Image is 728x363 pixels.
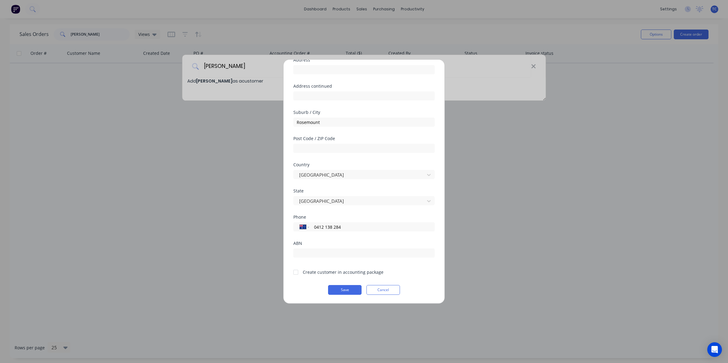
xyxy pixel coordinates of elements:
div: Suburb / City [293,110,435,115]
div: Address [293,58,435,62]
div: Country [293,163,435,167]
div: Address continued [293,84,435,88]
div: State [293,189,435,193]
button: Save [328,285,362,295]
div: Post Code / ZIP Code [293,136,435,141]
div: Create customer in accounting package [303,269,383,275]
button: Cancel [366,285,400,295]
div: ABN [293,241,435,245]
div: Open Intercom Messenger [707,342,722,357]
div: Phone [293,215,435,219]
